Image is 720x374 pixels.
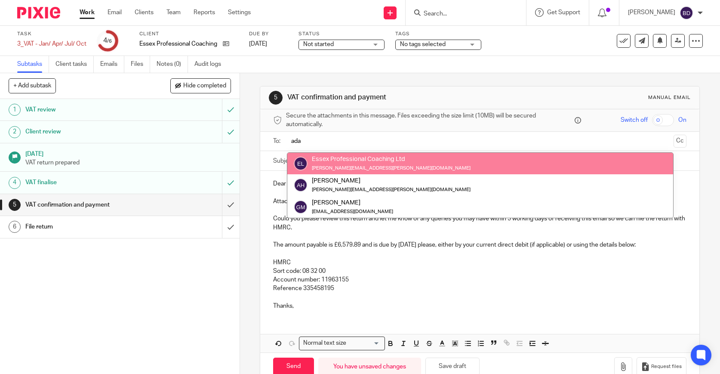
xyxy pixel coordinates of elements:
p: Could you please review this return and let me know of any queries you may have within 5 working ... [273,214,686,232]
label: Tags [395,31,481,37]
label: Task [17,31,86,37]
img: Pixie [17,7,60,19]
p: The amount payable is £6,579.89 and is due by [DATE] please, either by your current direct debit ... [273,241,686,249]
p: Dear [PERSON_NAME], [273,179,686,188]
p: Thanks, [273,302,686,310]
span: [DATE] [249,41,267,47]
span: Not started [303,41,334,47]
small: [PERSON_NAME][EMAIL_ADDRESS][PERSON_NAME][DOMAIN_NAME] [312,187,471,192]
input: Search [423,10,500,18]
div: 5 [269,91,283,105]
p: VAT return prepared [25,158,231,167]
span: On [678,116,686,124]
img: svg%3E [294,157,308,170]
p: Attached you'll find the VAT return that we are to submit to HMRC. [273,197,686,206]
img: svg%3E [294,178,308,192]
div: 4 [103,36,112,46]
a: Clients [135,8,154,17]
label: Status [298,31,385,37]
p: Sort code: 08 32 00 [273,267,686,275]
small: [EMAIL_ADDRESS][DOMAIN_NAME] [312,209,393,214]
a: Work [80,8,95,17]
button: Cc [674,135,686,148]
label: Client [139,31,238,37]
span: Normal text size [301,339,348,348]
a: Email [108,8,122,17]
a: Reports [194,8,215,17]
div: Manual email [648,94,691,101]
div: [PERSON_NAME] [312,198,393,207]
div: 6 [9,221,21,233]
small: [PERSON_NAME][EMAIL_ADDRESS][PERSON_NAME][DOMAIN_NAME] [312,166,471,170]
span: Switch off [621,116,648,124]
p: Essex Professional Coaching Ltd [139,40,218,48]
div: Essex Professional Coaching Ltd [312,155,471,164]
label: Due by [249,31,288,37]
h1: VAT confirmation and payment [287,93,498,102]
small: /6 [107,39,112,43]
a: Emails [100,56,124,73]
h1: VAT review [25,103,151,116]
a: Audit logs [194,56,228,73]
input: Search for option [349,339,380,348]
div: 4 [9,177,21,189]
span: Get Support [547,9,580,15]
p: HMRC [273,258,686,267]
a: Notes (0) [157,56,188,73]
h1: [DATE] [25,148,231,158]
div: [PERSON_NAME] [312,176,471,185]
a: Subtasks [17,56,49,73]
label: Subject: [273,157,295,165]
span: Hide completed [183,83,226,90]
p: [PERSON_NAME] [628,8,675,17]
span: Request files [651,363,682,370]
div: Search for option [299,337,385,350]
img: svg%3E [680,6,693,20]
div: 2 [9,126,21,138]
h1: Client review [25,125,151,138]
label: To: [273,137,283,145]
p: Account number: 11963155 [273,275,686,284]
span: No tags selected [400,41,446,47]
h1: VAT finalise [25,176,151,189]
a: Client tasks [55,56,94,73]
div: 1 [9,104,21,116]
a: Settings [228,8,251,17]
h1: File return [25,220,151,233]
span: Secure the attachments in this message. Files exceeding the size limit (10MB) will be secured aut... [286,111,572,129]
p: Reference 335458195 [273,284,686,293]
button: + Add subtask [9,78,56,93]
div: 3_VAT - Jan/ Apr/ Jul/ Oct [17,40,86,48]
img: svg%3E [294,200,308,214]
a: Team [166,8,181,17]
button: Hide completed [170,78,231,93]
h1: VAT confirmation and payment [25,198,151,211]
div: 5 [9,199,21,211]
a: Files [131,56,150,73]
